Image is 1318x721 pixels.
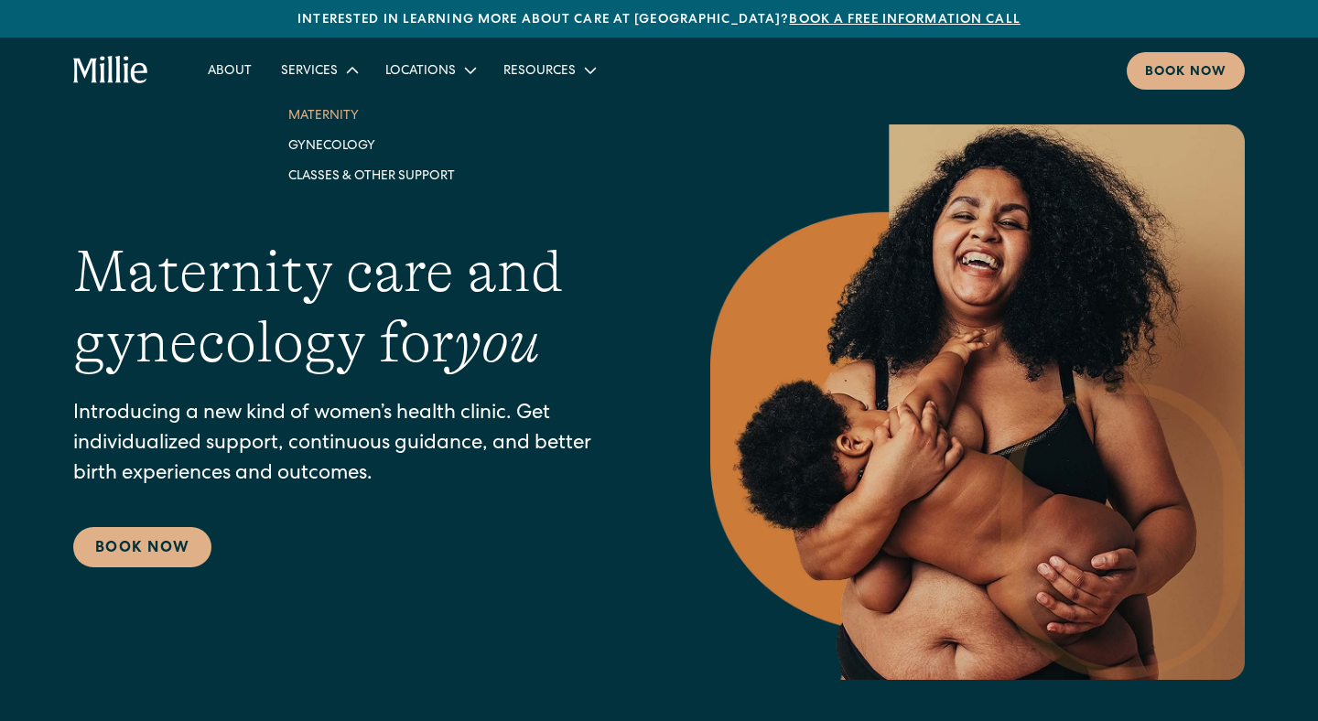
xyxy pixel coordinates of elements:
div: Services [266,55,371,85]
a: Maternity [274,100,470,130]
a: Book Now [73,527,211,567]
div: Resources [489,55,609,85]
em: you [454,309,540,375]
a: Gynecology [274,130,470,160]
a: Classes & Other Support [274,160,470,190]
a: home [73,56,149,85]
div: Locations [385,62,456,81]
a: About [193,55,266,85]
div: Resources [503,62,576,81]
img: Smiling mother with her baby in arms, celebrating body positivity and the nurturing bond of postp... [710,124,1245,680]
nav: Services [266,85,477,205]
a: Book a free information call [789,14,1020,27]
div: Services [281,62,338,81]
h1: Maternity care and gynecology for [73,237,637,378]
a: Book now [1127,52,1245,90]
div: Locations [371,55,489,85]
div: Book now [1145,63,1226,82]
p: Introducing a new kind of women’s health clinic. Get individualized support, continuous guidance,... [73,400,637,490]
